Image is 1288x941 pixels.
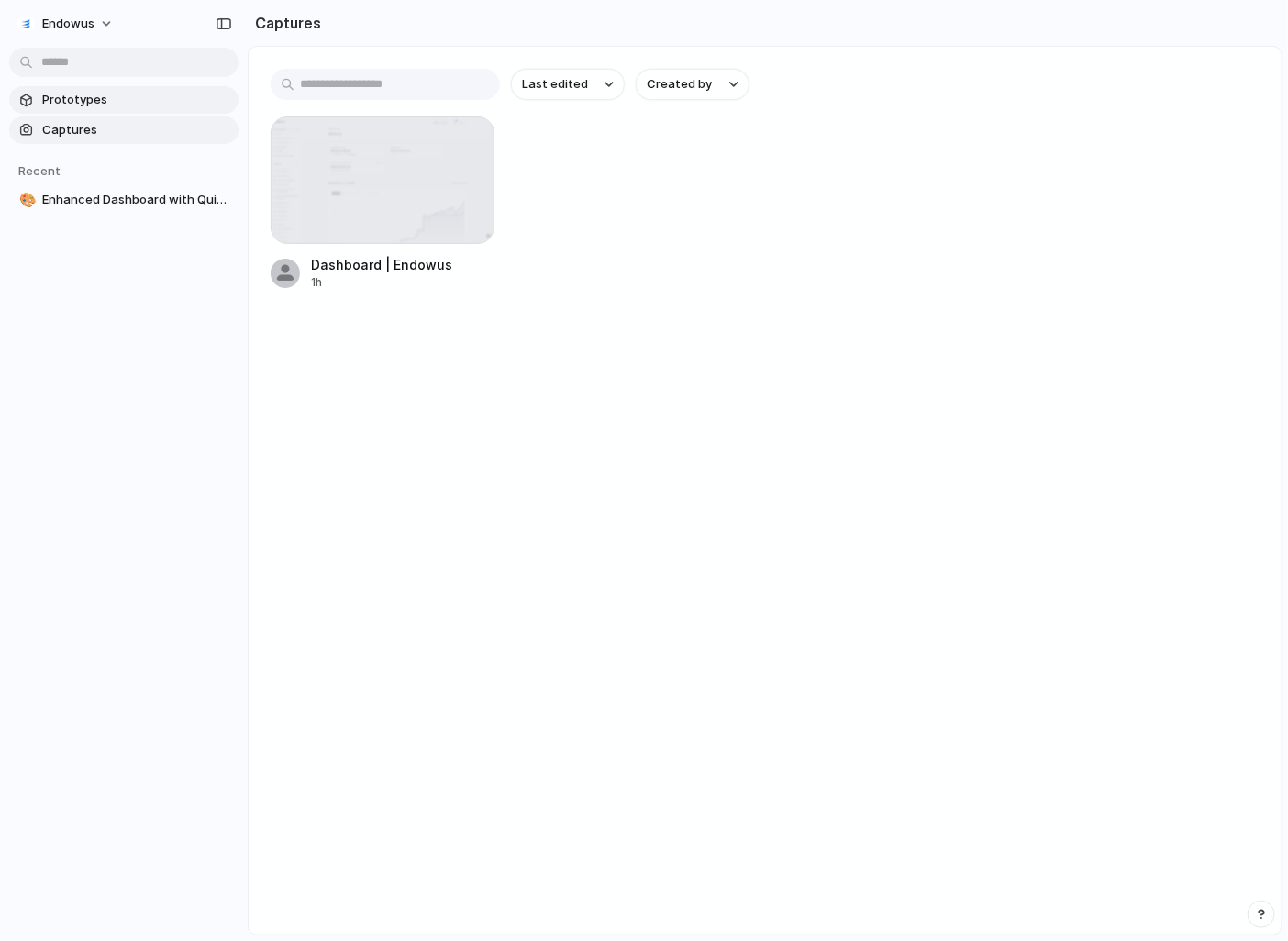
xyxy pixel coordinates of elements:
[9,116,239,144] a: Captures
[9,186,239,214] a: 🎨Enhanced Dashboard with Quick Actions
[19,190,32,211] div: 🎨
[248,12,321,34] h2: Captures
[636,69,749,100] button: Created by
[42,15,94,33] span: Endowus
[9,9,123,39] button: Endowus
[522,75,588,94] span: Last edited
[311,274,452,291] div: 1h
[9,86,239,114] a: Prototypes
[42,121,231,139] span: Captures
[17,191,35,209] button: 🎨
[42,191,231,209] span: Enhanced Dashboard with Quick Actions
[311,255,452,274] div: Dashboard | Endowus
[511,69,625,100] button: Last edited
[42,91,231,109] span: Prototypes
[18,163,61,178] span: Recent
[647,75,712,94] span: Created by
